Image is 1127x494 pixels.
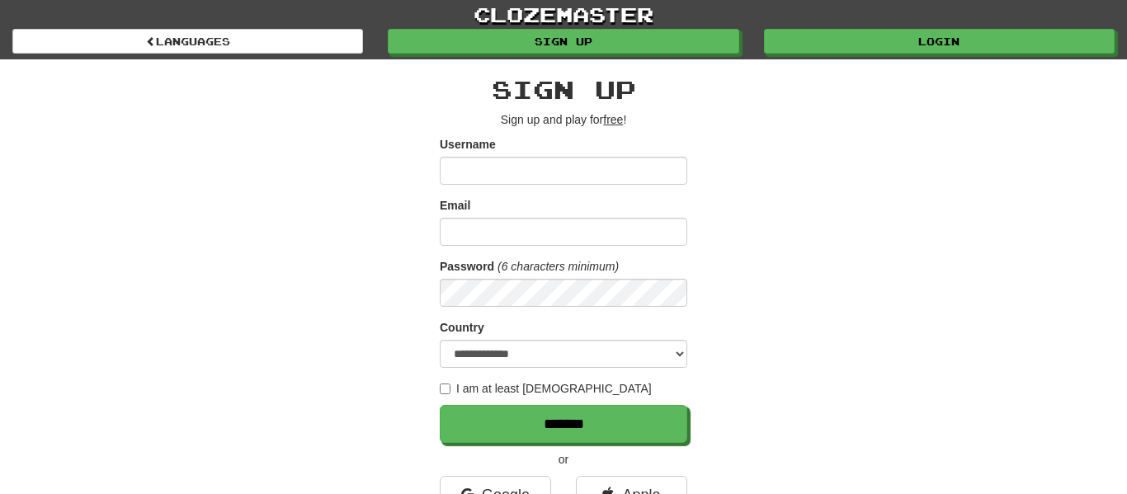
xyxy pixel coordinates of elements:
p: Sign up and play for ! [440,111,687,128]
a: Languages [12,29,363,54]
a: Sign up [388,29,738,54]
label: I am at least [DEMOGRAPHIC_DATA] [440,380,652,397]
em: (6 characters minimum) [497,260,619,273]
label: Password [440,258,494,275]
label: Username [440,136,496,153]
p: or [440,451,687,468]
h2: Sign up [440,76,687,103]
input: I am at least [DEMOGRAPHIC_DATA] [440,383,450,394]
u: free [603,113,623,126]
label: Country [440,319,484,336]
label: Email [440,197,470,214]
a: Login [764,29,1115,54]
